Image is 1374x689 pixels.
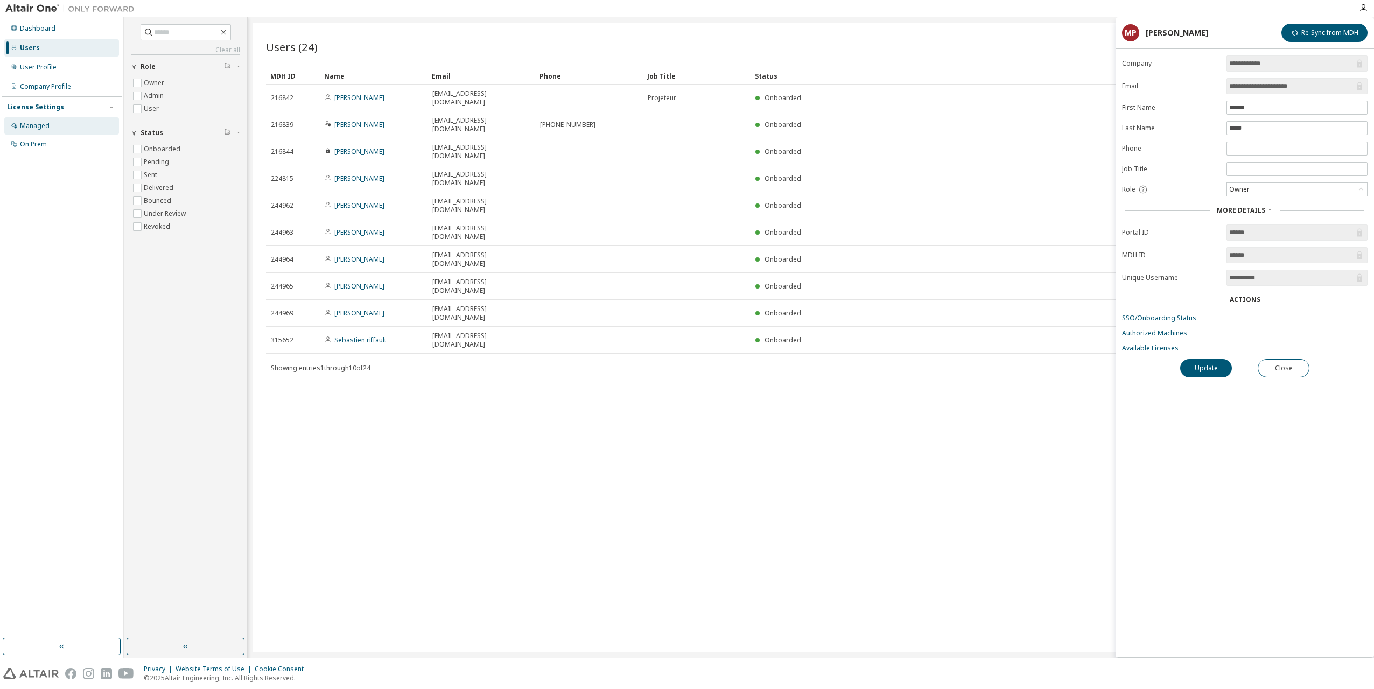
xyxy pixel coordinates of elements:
[334,282,384,291] a: [PERSON_NAME]
[3,668,59,679] img: altair_logo.svg
[540,121,595,129] span: [PHONE_NUMBER]
[101,668,112,679] img: linkedin.svg
[765,228,801,237] span: Onboarded
[65,668,76,679] img: facebook.svg
[432,67,531,85] div: Email
[334,174,384,183] a: [PERSON_NAME]
[765,308,801,318] span: Onboarded
[131,121,240,145] button: Status
[432,251,530,268] span: [EMAIL_ADDRESS][DOMAIN_NAME]
[1122,185,1135,194] span: Role
[432,116,530,133] span: [EMAIL_ADDRESS][DOMAIN_NAME]
[334,93,384,102] a: [PERSON_NAME]
[266,39,318,54] span: Users (24)
[271,121,293,129] span: 216839
[1122,273,1220,282] label: Unique Username
[765,282,801,291] span: Onboarded
[1122,228,1220,237] label: Portal ID
[765,174,801,183] span: Onboarded
[432,305,530,322] span: [EMAIL_ADDRESS][DOMAIN_NAME]
[20,82,71,91] div: Company Profile
[334,308,384,318] a: [PERSON_NAME]
[1122,344,1368,353] a: Available Licenses
[7,103,64,111] div: License Settings
[324,67,423,85] div: Name
[144,207,188,220] label: Under Review
[144,673,310,683] p: © 2025 Altair Engineering, Inc. All Rights Reserved.
[334,147,384,156] a: [PERSON_NAME]
[432,332,530,349] span: [EMAIL_ADDRESS][DOMAIN_NAME]
[144,156,171,168] label: Pending
[271,282,293,291] span: 244965
[271,363,370,372] span: Showing entries 1 through 10 of 24
[20,63,57,72] div: User Profile
[144,168,159,181] label: Sent
[1122,103,1220,112] label: First Name
[334,335,387,344] a: Sebastien riffault
[334,201,384,210] a: [PERSON_NAME]
[20,122,50,130] div: Managed
[1122,124,1220,132] label: Last Name
[1122,165,1220,173] label: Job Title
[271,228,293,237] span: 244963
[1180,359,1232,377] button: Update
[20,140,47,149] div: On Prem
[271,147,293,156] span: 216844
[131,55,240,79] button: Role
[539,67,639,85] div: Phone
[432,278,530,295] span: [EMAIL_ADDRESS][DOMAIN_NAME]
[1281,24,1368,42] button: Re-Sync from MDH
[144,194,173,207] label: Bounced
[1227,183,1367,196] div: Owner
[765,201,801,210] span: Onboarded
[432,224,530,241] span: [EMAIL_ADDRESS][DOMAIN_NAME]
[1230,296,1260,304] div: Actions
[224,62,230,71] span: Clear filter
[144,181,176,194] label: Delivered
[432,89,530,107] span: [EMAIL_ADDRESS][DOMAIN_NAME]
[1122,329,1368,338] a: Authorized Machines
[432,143,530,160] span: [EMAIL_ADDRESS][DOMAIN_NAME]
[144,143,183,156] label: Onboarded
[144,89,166,102] label: Admin
[648,94,676,102] span: Projeteur
[141,129,163,137] span: Status
[20,44,40,52] div: Users
[1122,144,1220,153] label: Phone
[334,228,384,237] a: [PERSON_NAME]
[334,120,384,129] a: [PERSON_NAME]
[432,170,530,187] span: [EMAIL_ADDRESS][DOMAIN_NAME]
[765,147,801,156] span: Onboarded
[765,120,801,129] span: Onboarded
[144,220,172,233] label: Revoked
[271,255,293,264] span: 244964
[271,201,293,210] span: 244962
[1122,24,1139,41] div: MP
[224,129,230,137] span: Clear filter
[141,62,156,71] span: Role
[270,67,316,85] div: MDH ID
[144,102,161,115] label: User
[1122,59,1220,68] label: Company
[765,93,801,102] span: Onboarded
[144,665,176,673] div: Privacy
[1217,206,1265,215] span: More Details
[271,336,293,344] span: 315652
[765,335,801,344] span: Onboarded
[20,24,55,33] div: Dashboard
[755,67,1300,85] div: Status
[1258,359,1309,377] button: Close
[176,665,255,673] div: Website Terms of Use
[271,309,293,318] span: 244969
[271,94,293,102] span: 216842
[647,67,746,85] div: Job Title
[118,668,134,679] img: youtube.svg
[1228,184,1251,195] div: Owner
[144,76,166,89] label: Owner
[432,197,530,214] span: [EMAIL_ADDRESS][DOMAIN_NAME]
[1122,82,1220,90] label: Email
[1122,251,1220,259] label: MDH ID
[5,3,140,14] img: Altair One
[334,255,384,264] a: [PERSON_NAME]
[765,255,801,264] span: Onboarded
